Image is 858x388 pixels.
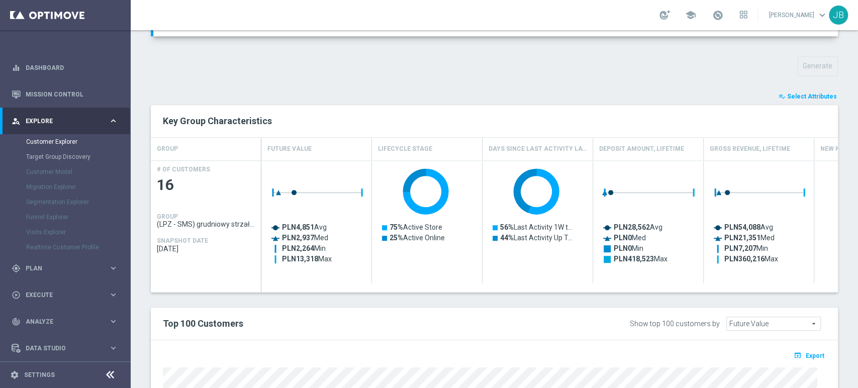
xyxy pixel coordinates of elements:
[489,140,587,158] h4: Days Since Last Activity Layer, Non Depositor
[109,317,118,326] i: keyboard_arrow_right
[685,10,696,21] span: school
[11,90,119,99] button: Mission Control
[630,320,720,328] div: Show top 100 customers by
[26,164,130,179] div: Customer Model
[12,81,118,108] div: Mission Control
[724,223,773,231] text: Avg
[12,63,21,72] i: equalizer
[12,317,109,326] div: Analyze
[614,234,646,242] text: Med
[282,244,315,252] tspan: PLN2,264
[157,245,255,253] span: 2025-10-01
[724,244,768,252] text: Min
[26,195,130,210] div: Segmentation Explorer
[282,234,314,242] tspan: PLN2,937
[11,264,119,272] button: gps_fixed Plan keyboard_arrow_right
[157,220,255,228] span: (LPZ - SMS) grudniowy strzał w 12_XI_02102025
[26,153,105,161] a: Target Group Discovery
[11,291,119,299] button: play_circle_outline Execute keyboard_arrow_right
[792,349,826,362] button: open_in_browser Export
[26,210,130,225] div: Funnel Explorer
[26,54,118,81] a: Dashboard
[378,140,432,158] h4: Lifecycle Stage
[500,234,514,242] tspan: 44%
[779,93,786,100] i: playlist_add_check
[26,81,118,108] a: Mission Control
[109,290,118,300] i: keyboard_arrow_right
[26,134,130,149] div: Customer Explorer
[599,140,684,158] h4: Deposit Amount, Lifetime
[109,263,118,273] i: keyboard_arrow_right
[26,118,109,124] span: Explore
[12,344,109,353] div: Data Studio
[787,93,837,100] span: Select Attributes
[778,91,838,102] button: playlist_add_check Select Attributes
[724,255,765,263] tspan: PLN360,216
[390,223,403,231] tspan: 75%
[614,223,662,231] text: Avg
[267,140,312,158] h4: Future Value
[724,244,756,252] tspan: PLN7,207
[614,244,643,252] text: Min
[10,370,19,379] i: settings
[109,116,118,126] i: keyboard_arrow_right
[11,117,119,125] button: person_search Explore keyboard_arrow_right
[151,160,261,283] div: Press SPACE to select this row.
[157,237,208,244] h4: SNAPSHOT DATE
[12,117,21,126] i: person_search
[282,255,318,263] tspan: PLN13,318
[26,138,105,146] a: Customer Explorer
[614,223,650,231] tspan: PLN28,562
[12,264,21,273] i: gps_fixed
[282,223,327,231] text: Avg
[12,317,21,326] i: track_changes
[157,175,255,195] span: 16
[724,234,775,242] text: Med
[806,352,824,359] span: Export
[157,140,178,158] h4: GROUP
[724,223,760,231] tspan: PLN54,088
[282,234,328,242] text: Med
[829,6,848,25] div: JB
[12,54,118,81] div: Dashboard
[109,343,118,353] i: keyboard_arrow_right
[390,234,403,242] tspan: 25%
[26,345,109,351] span: Data Studio
[614,234,632,242] tspan: PLN0
[724,234,760,242] tspan: PLN21,351
[12,290,109,300] div: Execute
[12,264,109,273] div: Plan
[768,8,829,23] a: [PERSON_NAME]keyboard_arrow_down
[614,255,668,263] text: Max
[282,244,326,252] text: Min
[11,318,119,326] button: track_changes Analyze keyboard_arrow_right
[26,179,130,195] div: Migration Explorer
[11,64,119,72] button: equalizer Dashboard
[163,318,543,330] h2: Top 100 Customers
[282,223,314,231] tspan: PLN4,851
[26,319,109,325] span: Analyze
[390,234,445,242] text: Active Online
[163,115,826,127] h2: Key Group Characteristics
[797,56,838,76] button: Generate
[817,10,828,21] span: keyboard_arrow_down
[724,255,778,263] text: Max
[26,292,109,298] span: Execute
[12,117,109,126] div: Explore
[500,234,573,242] text: Last Activity Up T…
[794,351,804,359] i: open_in_browser
[390,223,442,231] text: Active Store
[11,344,119,352] button: Data Studio keyboard_arrow_right
[26,265,109,271] span: Plan
[614,255,654,263] tspan: PLN418,523
[24,372,55,378] a: Settings
[157,213,178,220] h4: GROUP
[157,166,210,173] h4: # OF CUSTOMERS
[26,225,130,240] div: Visits Explorer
